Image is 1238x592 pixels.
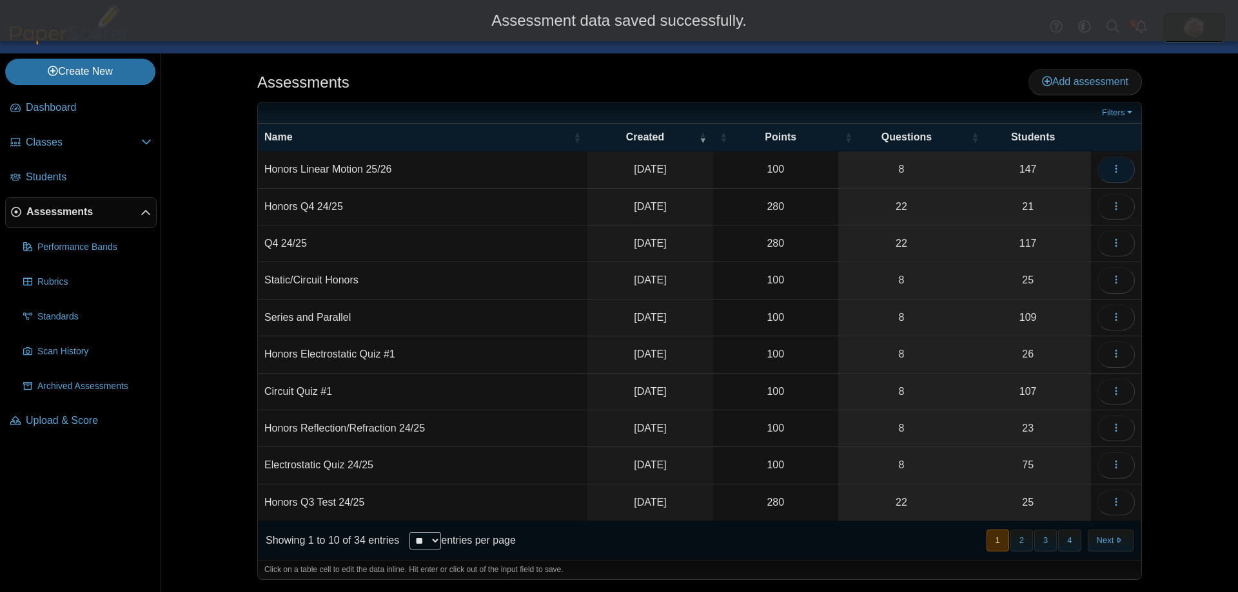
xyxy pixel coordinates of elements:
a: Rubrics [18,267,157,298]
a: 107 [965,374,1091,410]
td: Honors Q3 Test 24/25 [258,484,587,521]
h1: Assessments [257,72,349,93]
time: Jun 3, 2025 at 7:25 PM [634,238,666,249]
time: May 2, 2025 at 7:55 AM [634,386,666,397]
a: 8 [838,151,965,187]
a: Classes [5,128,157,158]
td: 280 [713,225,838,262]
button: 4 [1058,530,1081,551]
a: 23 [965,410,1091,446]
a: Assessments [5,197,157,228]
a: Performance Bands [18,232,157,263]
a: Filters [1099,106,1138,119]
time: May 2, 2025 at 8:36 AM [634,349,666,359]
a: Archived Assessments [18,371,157,402]
span: Add assessment [1042,76,1128,87]
div: Click on a table cell to edit the data inline. Hit enter or click out of the input field to save. [258,560,1141,579]
td: Honors Q4 24/25 [258,189,587,225]
div: Assessment data saved successfully. [10,10,1228,32]
td: 100 [713,374,838,410]
td: Honors Reflection/Refraction 24/25 [258,410,587,447]
td: Series and Parallel [258,300,587,336]
a: 21 [965,189,1091,225]
a: 8 [838,410,965,446]
td: 100 [713,151,838,188]
td: 100 [713,300,838,336]
td: Static/Circuit Honors [258,262,587,299]
time: Apr 18, 2025 at 11:29 AM [634,423,666,434]
td: 100 [713,410,838,447]
a: 25 [965,484,1091,520]
td: 100 [713,262,838,299]
a: Standards [18,301,157,332]
a: Dashboard [5,93,157,124]
a: 8 [838,300,965,336]
span: Archived Assessments [37,380,152,393]
a: Add assessment [1028,69,1142,95]
a: 22 [838,225,965,262]
span: Points [730,130,832,144]
td: 100 [713,447,838,484]
a: 26 [965,336,1091,372]
span: Created [594,130,696,144]
span: Points : Activate to sort [720,131,727,144]
time: May 17, 2025 at 11:30 AM [634,274,666,285]
span: Standards [37,310,152,323]
span: Students : Activate to sort [971,131,979,144]
span: Questions : Activate to sort [845,131,852,144]
a: Upload & Score [5,406,157,437]
a: 8 [838,262,965,298]
span: Name : Activate to sort [573,131,581,144]
td: Q4 24/25 [258,225,587,262]
span: Classes [26,135,141,149]
td: Honors Linear Motion 25/26 [258,151,587,188]
span: Performance Bands [37,241,152,254]
a: Students [5,162,157,193]
a: 117 [965,225,1091,262]
a: PaperScorer [5,35,134,46]
span: Rubrics [37,276,152,289]
a: 8 [838,447,965,483]
span: Assessments [26,205,141,219]
a: 22 [838,484,965,520]
button: Next [1088,530,1134,551]
a: Scan History [18,336,157,367]
span: Created : Activate to remove sorting [699,131,707,144]
a: Create New [5,59,155,84]
td: Honors Electrostatic Quiz #1 [258,336,587,373]
a: 22 [838,189,965,225]
a: 25 [965,262,1091,298]
button: 2 [1010,530,1033,551]
a: 75 [965,447,1091,483]
a: 109 [965,300,1091,336]
td: 280 [713,189,838,225]
time: Apr 3, 2025 at 8:25 AM [634,497,666,508]
nav: pagination [985,530,1134,551]
button: 1 [987,530,1009,551]
span: Questions [855,130,959,144]
span: Dashboard [26,100,152,115]
span: Students [26,170,152,184]
a: 147 [965,151,1091,187]
td: Circuit Quiz #1 [258,374,587,410]
button: 3 [1034,530,1057,551]
a: 8 [838,374,965,410]
span: Upload & Score [26,414,152,428]
td: Electrostatic Quiz 24/25 [258,447,587,484]
time: Jun 5, 2025 at 7:43 AM [634,201,666,212]
span: Scan History [37,345,152,358]
time: May 16, 2025 at 7:47 AM [634,312,666,323]
time: Apr 18, 2025 at 8:56 AM [634,459,666,470]
label: entries per page [441,535,516,546]
div: Showing 1 to 10 of 34 entries [258,521,399,560]
span: Students [981,130,1085,144]
time: Sep 11, 2025 at 8:40 AM [634,164,666,175]
span: Name [264,130,571,144]
td: 100 [713,336,838,373]
a: 8 [838,336,965,372]
td: 280 [713,484,838,521]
